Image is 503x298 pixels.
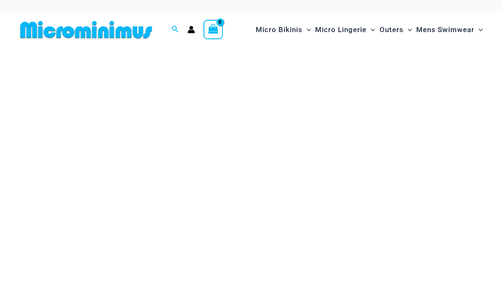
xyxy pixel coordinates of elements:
span: Micro Lingerie [315,19,367,41]
a: Search icon link [171,24,179,35]
span: Menu Toggle [367,19,375,41]
span: Micro Bikinis [256,19,302,41]
img: MM SHOP LOGO FLAT [17,20,155,39]
span: Menu Toggle [404,19,412,41]
nav: Site Navigation [252,16,486,44]
span: Menu Toggle [474,19,483,41]
span: Menu Toggle [302,19,311,41]
a: Mens SwimwearMenu ToggleMenu Toggle [414,17,485,43]
a: Micro BikinisMenu ToggleMenu Toggle [254,17,313,43]
a: OutersMenu ToggleMenu Toggle [377,17,414,43]
span: Outers [380,19,404,41]
span: Mens Swimwear [416,19,474,41]
a: Account icon link [187,26,195,33]
a: Micro LingerieMenu ToggleMenu Toggle [313,17,377,43]
a: View Shopping Cart, empty [203,20,223,39]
